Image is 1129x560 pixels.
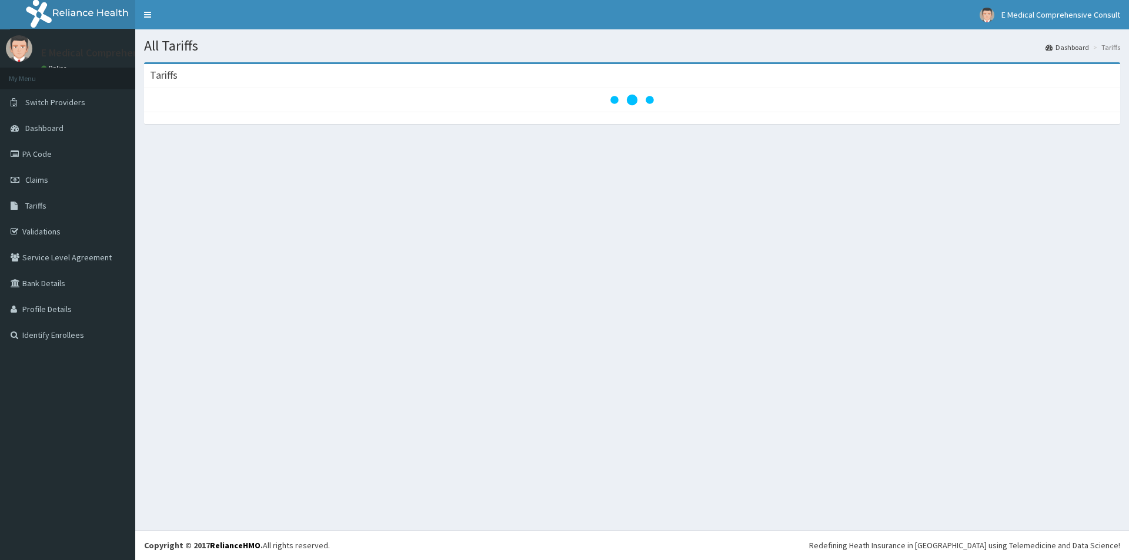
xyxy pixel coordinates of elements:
[25,200,46,211] span: Tariffs
[41,48,195,58] p: E Medical Comprehensive Consult
[1046,42,1089,52] a: Dashboard
[135,530,1129,560] footer: All rights reserved.
[25,175,48,185] span: Claims
[41,64,69,72] a: Online
[210,540,260,551] a: RelianceHMO
[1001,9,1120,20] span: E Medical Comprehensive Consult
[6,35,32,62] img: User Image
[809,539,1120,551] div: Redefining Heath Insurance in [GEOGRAPHIC_DATA] using Telemedicine and Data Science!
[25,97,85,108] span: Switch Providers
[609,76,656,123] svg: audio-loading
[25,123,64,133] span: Dashboard
[1090,42,1120,52] li: Tariffs
[150,70,178,81] h3: Tariffs
[980,8,994,22] img: User Image
[144,38,1120,53] h1: All Tariffs
[144,540,263,551] strong: Copyright © 2017 .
